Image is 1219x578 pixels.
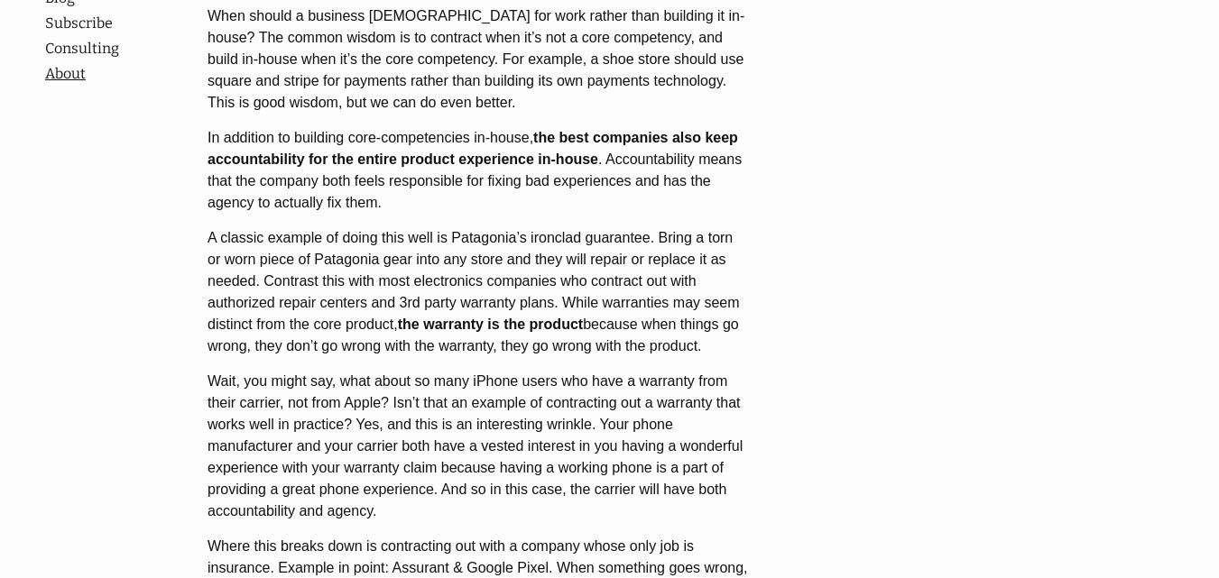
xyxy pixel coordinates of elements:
[398,317,583,332] strong: the warranty is the product
[45,63,208,85] a: About
[208,130,738,167] strong: the best companies also keep accountability for the entire product experience in-house
[208,127,749,214] p: In addition to building core-competencies in-house, . Accountability means that the company both ...
[45,38,189,60] a: Consulting
[45,13,189,34] a: Subscribe
[208,371,749,522] p: Wait, you might say, what about so many iPhone users who have a warranty from their carrier, not ...
[208,5,749,114] p: When should a business [DEMOGRAPHIC_DATA] for work rather than building it in-house? The common w...
[208,227,749,357] p: A classic example of doing this well is Patagonia’s ironclad guarantee. Bring a torn or worn piec...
